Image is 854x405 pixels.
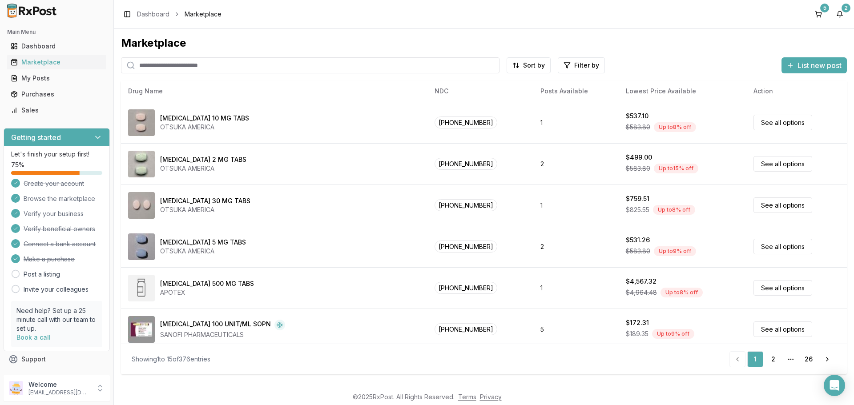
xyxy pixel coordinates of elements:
div: [MEDICAL_DATA] 5 MG TABS [160,238,246,247]
p: Welcome [28,380,90,389]
a: Dashboard [7,38,106,54]
div: $531.26 [626,236,650,245]
span: Filter by [574,61,599,70]
a: 1 [747,351,763,367]
a: See all options [753,115,812,130]
span: Sort by [523,61,545,70]
div: OTSUKA AMERICA [160,164,246,173]
a: My Posts [7,70,106,86]
div: Showing 1 to 15 of 376 entries [132,355,210,364]
span: [PHONE_NUMBER] [435,199,497,211]
nav: breadcrumb [137,10,222,19]
div: [MEDICAL_DATA] 500 MG TABS [160,279,254,288]
span: Connect a bank account [24,240,96,249]
div: $172.31 [626,318,649,327]
a: Purchases [7,86,106,102]
a: Dashboard [137,10,169,19]
a: 26 [801,351,817,367]
div: OTSUKA AMERICA [160,205,250,214]
a: Book a call [16,333,51,341]
img: Abilify 2 MG TABS [128,151,155,177]
td: 2 [533,226,618,267]
div: OTSUKA AMERICA [160,247,246,256]
th: Lowest Price Available [619,80,747,102]
td: 5 [533,309,618,350]
div: Up to 8 % off [661,288,703,297]
span: $583.80 [626,123,650,132]
button: Purchases [4,87,110,101]
div: $759.51 [626,194,649,203]
button: Support [4,351,110,367]
p: Need help? Set up a 25 minute call with our team to set up. [16,306,97,333]
td: 1 [533,184,618,226]
div: Open Intercom Messenger [824,375,845,396]
div: [MEDICAL_DATA] 2 MG TABS [160,155,246,164]
span: 75 % [11,160,24,169]
span: $4,964.48 [626,288,657,297]
img: Admelog SoloStar 100 UNIT/ML SOPN [128,316,155,343]
span: [PHONE_NUMBER] [435,241,497,253]
img: Abilify 5 MG TABS [128,233,155,260]
img: Abilify 30 MG TABS [128,192,155,219]
h3: Getting started [11,132,61,143]
div: OTSUKA AMERICA [160,123,249,132]
button: Filter by [558,57,605,73]
div: $537.10 [626,112,649,120]
img: Abilify 10 MG TABS [128,109,155,136]
span: Marketplace [185,10,222,19]
h2: Main Menu [7,28,106,36]
div: 2 [842,4,850,12]
button: Feedback [4,367,110,383]
nav: pagination [729,351,836,367]
p: Let's finish your setup first! [11,150,102,159]
p: [EMAIL_ADDRESS][DOMAIN_NAME] [28,389,90,396]
div: APOTEX [160,288,254,297]
div: 5 [820,4,829,12]
span: Create your account [24,179,84,188]
img: Abiraterone Acetate 500 MG TABS [128,275,155,301]
th: NDC [427,80,533,102]
th: Action [746,80,847,102]
a: Sales [7,102,106,118]
a: See all options [753,321,812,337]
span: [PHONE_NUMBER] [435,282,497,294]
a: List new post [781,62,847,71]
div: [MEDICAL_DATA] 30 MG TABS [160,196,250,205]
div: [MEDICAL_DATA] 10 MG TABS [160,114,249,123]
div: Up to 8 % off [654,122,696,132]
td: 1 [533,102,618,143]
div: Up to 15 % off [654,164,698,173]
span: [PHONE_NUMBER] [435,116,497,128]
div: Marketplace [11,58,103,67]
a: See all options [753,280,812,296]
span: $583.80 [626,247,650,256]
button: 5 [811,7,826,21]
a: Marketplace [7,54,106,70]
div: Dashboard [11,42,103,51]
span: Feedback [21,371,52,380]
span: $189.35 [626,329,649,338]
a: Privacy [480,393,502,401]
td: 2 [533,143,618,184]
div: Purchases [11,90,103,99]
button: Sales [4,103,110,117]
div: SANOFI PHARMACEUTICALS [160,330,285,339]
td: 1 [533,267,618,309]
span: List new post [798,60,842,71]
span: $583.80 [626,164,650,173]
a: See all options [753,197,812,213]
div: My Posts [11,74,103,83]
span: [PHONE_NUMBER] [435,323,497,335]
a: Go to next page [818,351,836,367]
div: $4,567.32 [626,277,657,286]
div: Marketplace [121,36,847,50]
img: User avatar [9,381,23,395]
img: RxPost Logo [4,4,60,18]
div: Up to 8 % off [653,205,695,215]
a: Terms [458,393,476,401]
div: [MEDICAL_DATA] 100 UNIT/ML SOPN [160,320,271,330]
th: Posts Available [533,80,618,102]
a: Invite your colleagues [24,285,89,294]
span: Browse the marketplace [24,194,95,203]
